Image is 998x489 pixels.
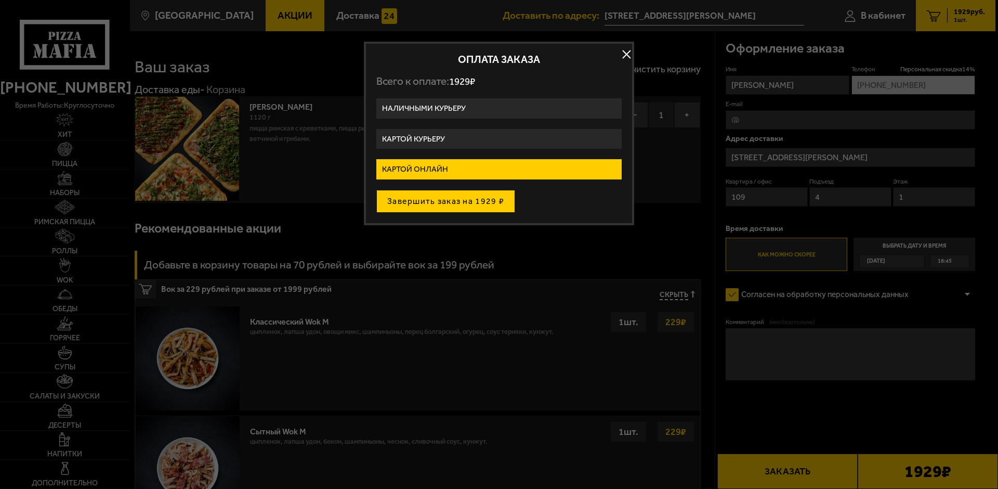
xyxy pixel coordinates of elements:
label: Картой курьеру [376,129,622,149]
h2: Оплата заказа [376,54,622,65]
span: 1929 ₽ [449,75,475,87]
p: Всего к оплате: [376,75,622,88]
button: Завершить заказ на 1929 ₽ [376,190,515,213]
label: Наличными курьеру [376,98,622,119]
label: Картой онлайн [376,159,622,179]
